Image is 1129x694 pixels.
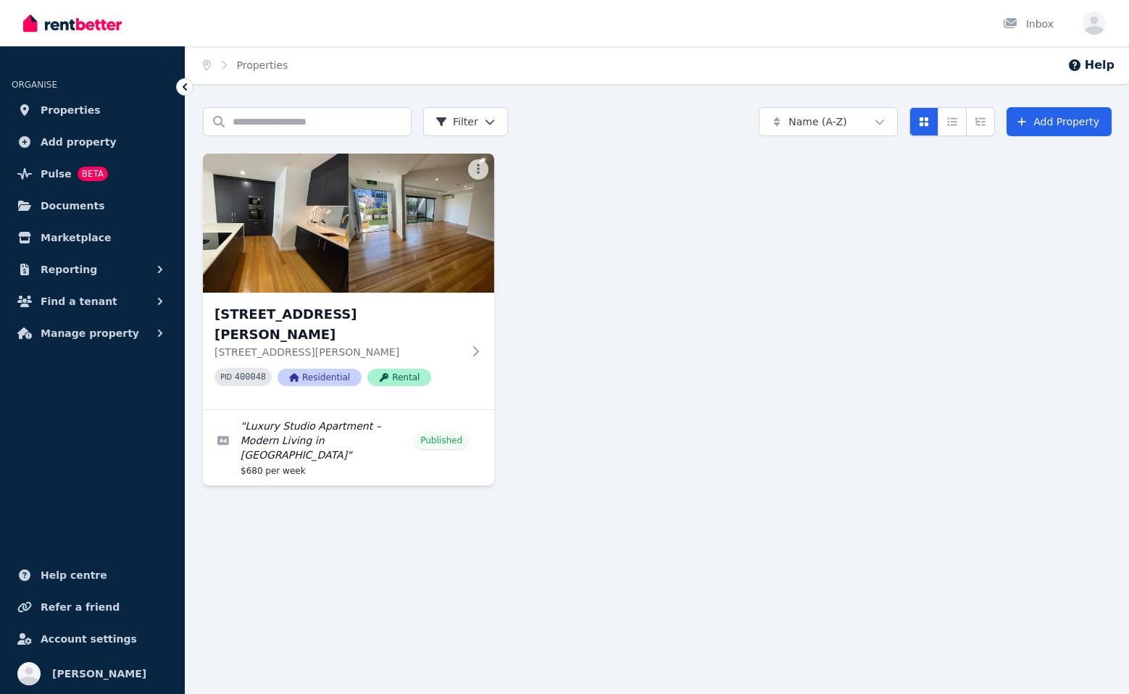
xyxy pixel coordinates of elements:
[278,369,362,386] span: Residential
[788,114,847,129] span: Name (A-Z)
[1007,107,1112,136] a: Add Property
[78,167,108,181] span: BETA
[12,223,173,252] a: Marketplace
[909,107,938,136] button: Card view
[12,255,173,284] button: Reporting
[203,154,494,409] a: 76 Justin St, Lilyfield[STREET_ADDRESS][PERSON_NAME][STREET_ADDRESS][PERSON_NAME]PID 400048Reside...
[423,107,508,136] button: Filter
[41,598,120,616] span: Refer a friend
[41,229,111,246] span: Marketplace
[41,165,72,183] span: Pulse
[436,114,478,129] span: Filter
[52,665,146,682] span: [PERSON_NAME]
[12,624,173,653] a: Account settings
[966,107,995,136] button: Expanded list view
[1003,17,1054,31] div: Inbox
[23,12,122,34] img: RentBetter
[12,319,173,348] button: Manage property
[41,133,117,151] span: Add property
[41,197,105,214] span: Documents
[214,345,462,359] p: [STREET_ADDRESS][PERSON_NAME]
[203,154,494,293] img: 76 Justin St, Lilyfield
[12,159,173,188] a: PulseBETA
[12,80,57,90] span: ORGANISE
[12,593,173,622] a: Refer a friend
[41,630,137,648] span: Account settings
[367,369,431,386] span: Rental
[12,287,173,316] button: Find a tenant
[41,293,117,310] span: Find a tenant
[203,410,494,485] a: Edit listing: Luxury Studio Apartment – Modern Living in Lilyfield
[220,373,232,381] small: PID
[12,127,173,156] a: Add property
[12,561,173,590] a: Help centre
[12,96,173,125] a: Properties
[41,101,101,119] span: Properties
[237,59,288,71] a: Properties
[41,325,139,342] span: Manage property
[214,304,462,345] h3: [STREET_ADDRESS][PERSON_NAME]
[759,107,898,136] button: Name (A-Z)
[12,191,173,220] a: Documents
[1067,57,1115,74] button: Help
[909,107,995,136] div: View options
[468,159,488,180] button: More options
[41,567,107,584] span: Help centre
[938,107,967,136] button: Compact list view
[186,46,305,84] nav: Breadcrumb
[235,372,266,382] code: 400048
[41,261,97,278] span: Reporting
